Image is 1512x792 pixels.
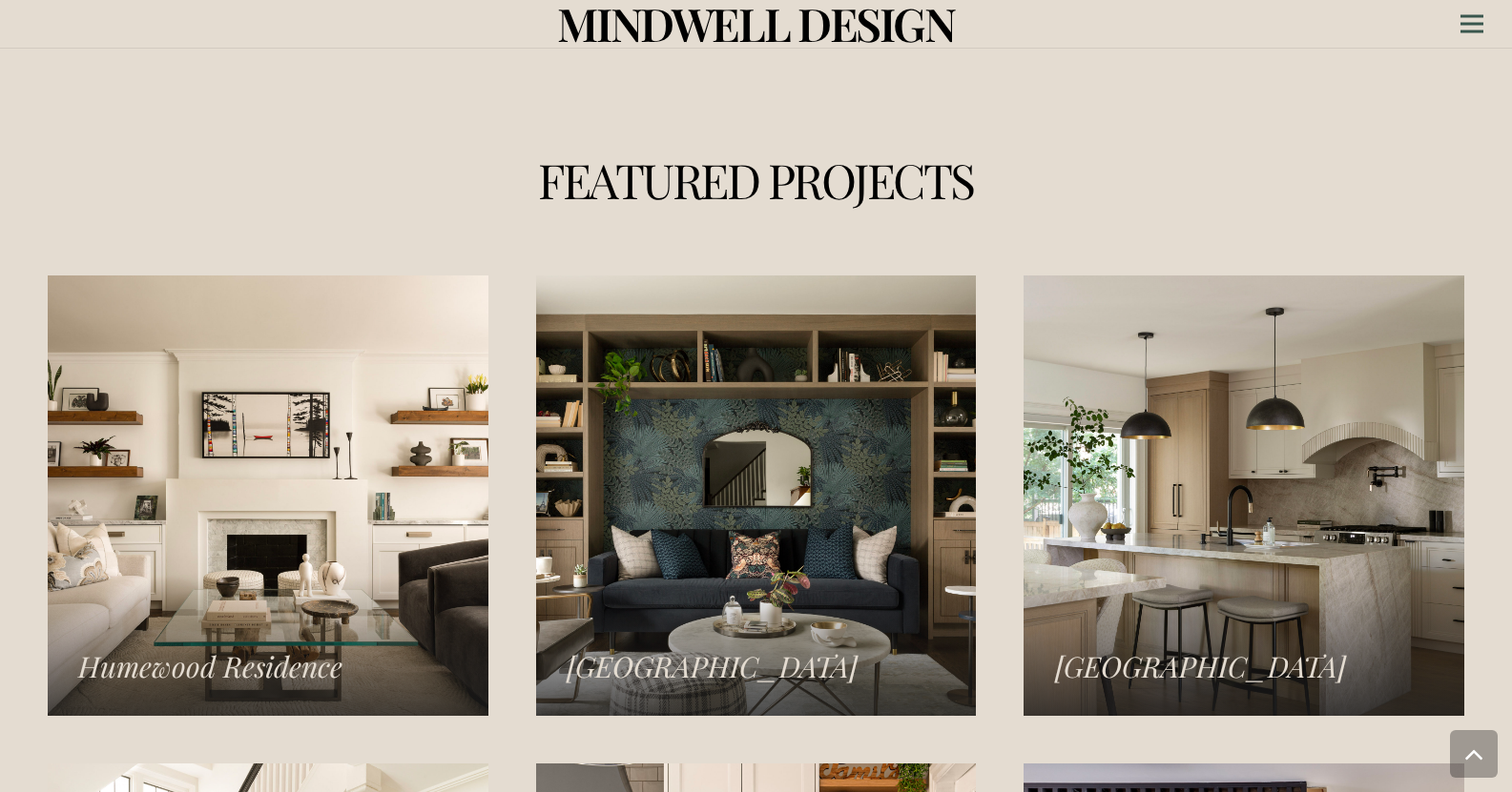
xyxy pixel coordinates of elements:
a: Norseman Heights Residence [1024,275,1464,716]
a: Islington Residence [536,275,977,716]
h1: Featured Projects [48,152,1464,209]
a: Back to top [1450,730,1498,778]
a: Humewood Residence [48,275,488,716]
